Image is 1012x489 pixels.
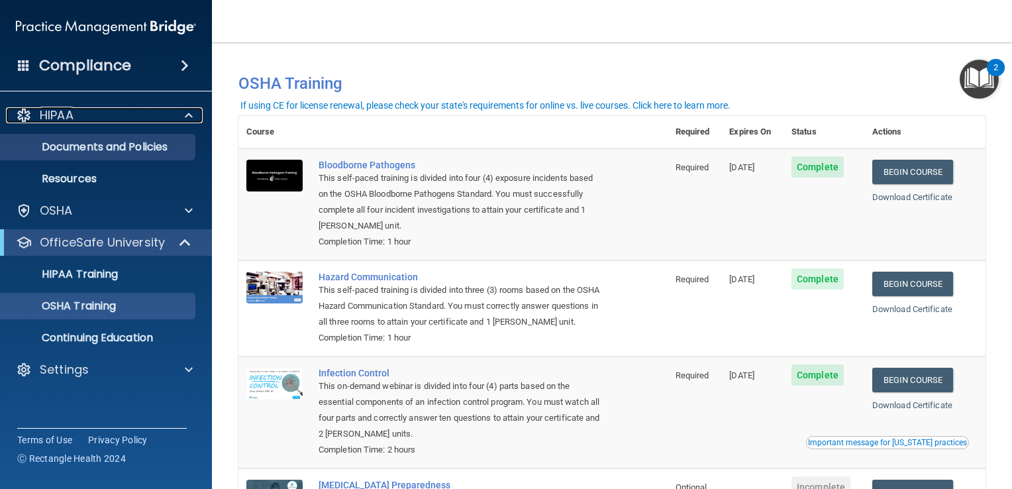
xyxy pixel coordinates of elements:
[784,397,996,449] iframe: Drift Widget Chat Controller
[676,370,709,380] span: Required
[729,274,754,284] span: [DATE]
[16,14,196,40] img: PMB logo
[872,304,952,314] a: Download Certificate
[40,107,74,123] p: HIPAA
[40,362,89,378] p: Settings
[791,364,844,386] span: Complete
[319,282,601,330] div: This self-paced training is divided into three (3) rooms based on the OSHA Hazard Communication S...
[319,442,601,458] div: Completion Time: 2 hours
[16,107,193,123] a: HIPAA
[872,192,952,202] a: Download Certificate
[319,170,601,234] div: This self-paced training is divided into four (4) exposure incidents based on the OSHA Bloodborne...
[784,116,864,148] th: Status
[39,56,131,75] h4: Compliance
[319,234,601,250] div: Completion Time: 1 hour
[872,272,953,296] a: Begin Course
[319,368,601,378] a: Infection Control
[40,235,165,250] p: OfficeSafe University
[9,268,118,281] p: HIPAA Training
[721,116,784,148] th: Expires On
[16,362,193,378] a: Settings
[791,268,844,290] span: Complete
[238,74,986,93] h4: OSHA Training
[88,433,148,447] a: Privacy Policy
[791,156,844,178] span: Complete
[676,274,709,284] span: Required
[872,160,953,184] a: Begin Course
[319,330,601,346] div: Completion Time: 1 hour
[9,299,116,313] p: OSHA Training
[16,203,193,219] a: OSHA
[668,116,722,148] th: Required
[864,116,986,148] th: Actions
[17,433,72,447] a: Terms of Use
[729,162,754,172] span: [DATE]
[872,368,953,392] a: Begin Course
[729,370,754,380] span: [DATE]
[238,116,311,148] th: Course
[319,272,601,282] a: Hazard Communication
[319,378,601,442] div: This on-demand webinar is divided into four (4) parts based on the essential components of an inf...
[9,331,189,345] p: Continuing Education
[676,162,709,172] span: Required
[16,235,192,250] a: OfficeSafe University
[9,140,189,154] p: Documents and Policies
[238,99,733,112] button: If using CE for license renewal, please check your state's requirements for online vs. live cours...
[960,60,999,99] button: Open Resource Center, 2 new notifications
[40,203,73,219] p: OSHA
[240,101,731,110] div: If using CE for license renewal, please check your state's requirements for online vs. live cours...
[319,160,601,170] a: Bloodborne Pathogens
[993,68,998,85] div: 2
[17,452,126,465] span: Ⓒ Rectangle Health 2024
[9,172,189,186] p: Resources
